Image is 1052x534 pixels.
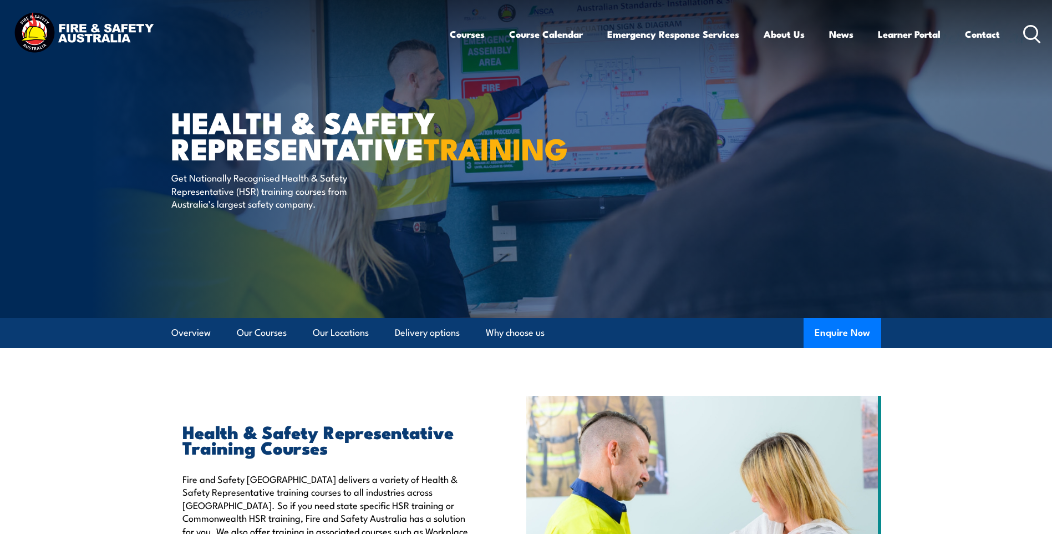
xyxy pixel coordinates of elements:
[395,318,460,347] a: Delivery options
[313,318,369,347] a: Our Locations
[237,318,287,347] a: Our Courses
[804,318,881,348] button: Enquire Now
[764,19,805,49] a: About Us
[509,19,583,49] a: Course Calendar
[182,424,475,455] h2: Health & Safety Representative Training Courses
[965,19,1000,49] a: Contact
[829,19,853,49] a: News
[486,318,545,347] a: Why choose us
[171,109,445,160] h1: Health & Safety Representative
[424,124,568,170] strong: TRAINING
[450,19,485,49] a: Courses
[171,171,374,210] p: Get Nationally Recognised Health & Safety Representative (HSR) training courses from Australia’s ...
[878,19,941,49] a: Learner Portal
[607,19,739,49] a: Emergency Response Services
[171,318,211,347] a: Overview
